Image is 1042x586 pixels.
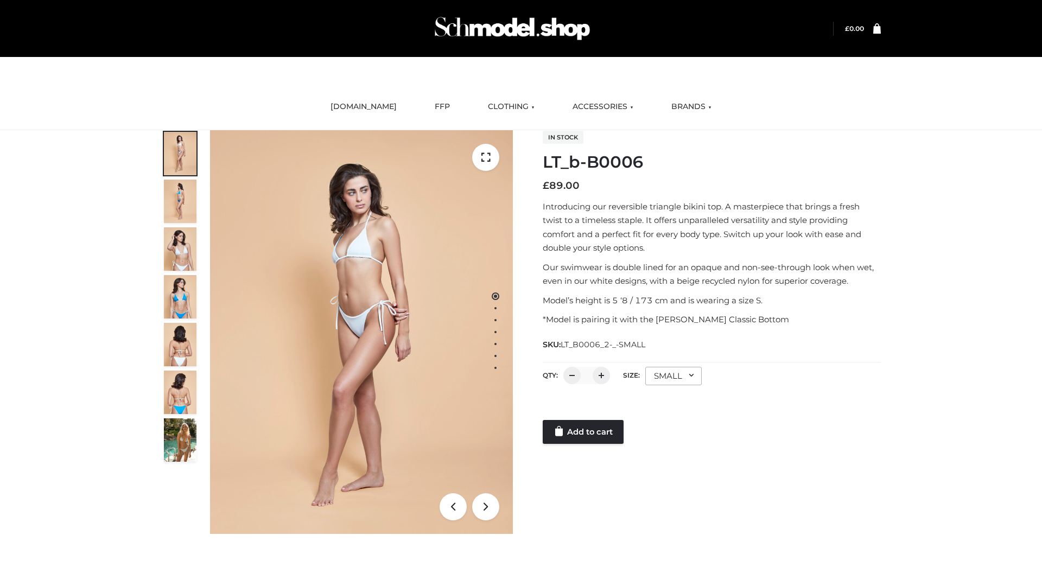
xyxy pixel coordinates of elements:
[543,152,881,172] h1: LT_b-B0006
[164,371,196,414] img: ArielClassicBikiniTop_CloudNine_AzureSky_OW114ECO_8-scaled.jpg
[561,340,645,349] span: LT_B0006_2-_-SMALL
[845,24,864,33] a: £0.00
[164,180,196,223] img: ArielClassicBikiniTop_CloudNine_AzureSky_OW114ECO_2-scaled.jpg
[164,418,196,462] img: Arieltop_CloudNine_AzureSky2.jpg
[164,132,196,175] img: ArielClassicBikiniTop_CloudNine_AzureSky_OW114ECO_1-scaled.jpg
[210,130,513,534] img: ArielClassicBikiniTop_CloudNine_AzureSky_OW114ECO_1
[164,323,196,366] img: ArielClassicBikiniTop_CloudNine_AzureSky_OW114ECO_7-scaled.jpg
[431,7,594,50] img: Schmodel Admin 964
[543,131,583,144] span: In stock
[543,200,881,255] p: Introducing our reversible triangle bikini top. A masterpiece that brings a fresh twist to a time...
[564,95,641,119] a: ACCESSORIES
[623,371,640,379] label: Size:
[543,180,549,192] span: £
[164,227,196,271] img: ArielClassicBikiniTop_CloudNine_AzureSky_OW114ECO_3-scaled.jpg
[164,275,196,319] img: ArielClassicBikiniTop_CloudNine_AzureSky_OW114ECO_4-scaled.jpg
[845,24,849,33] span: £
[663,95,720,119] a: BRANDS
[845,24,864,33] bdi: 0.00
[322,95,405,119] a: [DOMAIN_NAME]
[645,367,702,385] div: SMALL
[480,95,543,119] a: CLOTHING
[543,313,881,327] p: *Model is pairing it with the [PERSON_NAME] Classic Bottom
[543,338,646,351] span: SKU:
[543,371,558,379] label: QTY:
[543,180,580,192] bdi: 89.00
[427,95,458,119] a: FFP
[543,260,881,288] p: Our swimwear is double lined for an opaque and non-see-through look when wet, even in our white d...
[543,294,881,308] p: Model’s height is 5 ‘8 / 173 cm and is wearing a size S.
[543,420,624,444] a: Add to cart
